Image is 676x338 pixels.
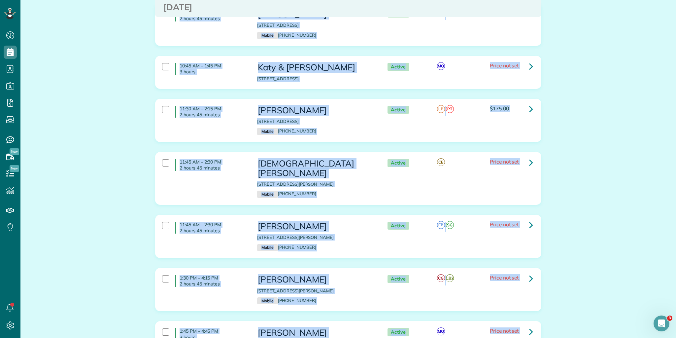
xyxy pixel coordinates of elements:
span: EB [437,221,445,229]
p: [STREET_ADDRESS][PERSON_NAME] [257,181,374,187]
span: LB2 [446,274,454,282]
a: Mobile[PHONE_NUMBER] [257,244,316,250]
h3: Katy & [PERSON_NAME] [257,63,374,72]
span: Active [388,328,409,336]
p: 2 hours 45 minutes [180,16,247,21]
small: Mobile [257,191,278,198]
p: 2 hours 45 minutes [180,165,247,171]
p: [STREET_ADDRESS][PERSON_NAME] [257,288,374,294]
p: 3 hours [180,69,247,75]
h3: [PERSON_NAME] [257,328,374,338]
a: Mobile[PHONE_NUMBER] [257,191,316,196]
p: 2 hours 45 minutes [180,281,247,287]
span: Price not set [490,221,519,228]
span: Active [388,63,409,71]
h4: 11:45 AM - 2:30 PM [175,159,247,171]
span: PT [446,105,454,113]
span: MQ [437,62,445,70]
h4: 1:30 PM - 4:15 PM [175,275,247,287]
a: Mobile[PHONE_NUMBER] [257,298,316,303]
p: [STREET_ADDRESS][PERSON_NAME] [257,234,374,241]
h3: [PERSON_NAME] [257,275,374,284]
h3: [PERSON_NAME] [257,106,374,115]
span: Price not set [490,327,519,334]
p: [STREET_ADDRESS] [257,118,374,125]
p: [STREET_ADDRESS] [257,22,374,28]
span: Active [388,222,409,230]
span: New [10,148,19,155]
h4: 11:30 AM - 2:15 PM [175,106,247,118]
h4: 11:45 AM - 2:30 PM [175,222,247,234]
p: 2 hours 45 minutes [180,112,247,118]
h3: [DEMOGRAPHIC_DATA][PERSON_NAME] [257,159,374,178]
span: Price not set [490,62,519,69]
h3: [DATE] [163,3,533,12]
span: New [10,165,19,172]
span: CG [437,274,445,282]
a: Mobile[PHONE_NUMBER] [257,128,316,133]
h3: [PERSON_NAME] [257,10,374,19]
span: LP [437,105,445,113]
p: [STREET_ADDRESS] [257,76,374,82]
span: Price not set [490,274,519,281]
small: Mobile [257,32,278,39]
span: MQ [437,327,445,335]
span: SG [446,221,454,229]
span: Active [388,159,409,167]
p: 2 hours 45 minutes [180,228,247,234]
a: Mobile[PHONE_NUMBER] [257,32,316,38]
small: Mobile [257,244,278,251]
span: Active [388,106,409,114]
span: Active [388,275,409,283]
span: $175.00 [490,105,509,112]
small: Mobile [257,128,278,135]
h4: 10:45 AM - 1:45 PM [175,63,247,75]
h3: [PERSON_NAME] [257,222,374,231]
iframe: Intercom live chat [654,316,669,331]
span: CE [437,158,445,166]
small: Mobile [257,297,278,305]
span: Price not set [490,158,519,165]
span: 3 [667,316,672,321]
